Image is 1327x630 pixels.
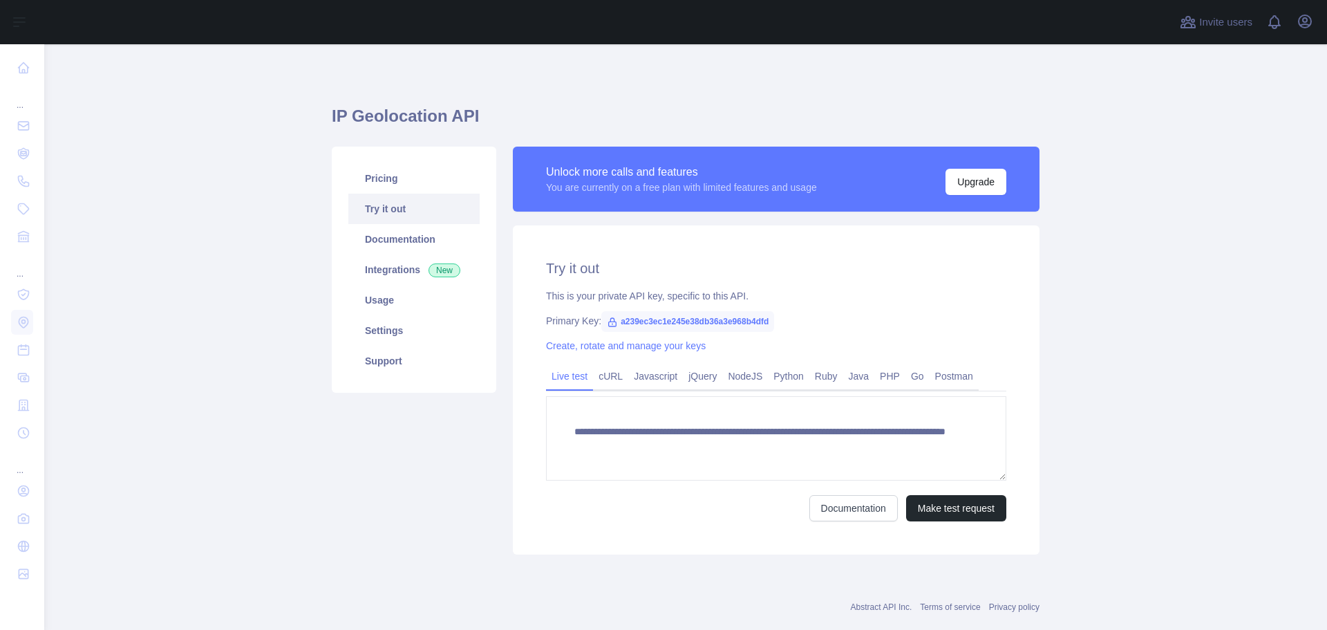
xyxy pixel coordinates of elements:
[945,169,1006,195] button: Upgrade
[989,602,1039,612] a: Privacy policy
[905,365,930,387] a: Go
[348,285,480,315] a: Usage
[1199,15,1252,30] span: Invite users
[546,180,817,194] div: You are currently on a free plan with limited features and usage
[628,365,683,387] a: Javascript
[11,448,33,476] div: ...
[546,365,593,387] a: Live test
[546,340,706,351] a: Create, rotate and manage your keys
[906,495,1006,521] button: Make test request
[874,365,905,387] a: PHP
[683,365,722,387] a: jQuery
[1177,11,1255,33] button: Invite users
[593,365,628,387] a: cURL
[348,315,480,346] a: Settings
[843,365,875,387] a: Java
[601,311,774,332] span: a239ec3ec1e245e38db36a3e968b4dfd
[348,254,480,285] a: Integrations New
[546,314,1006,328] div: Primary Key:
[11,252,33,279] div: ...
[348,346,480,376] a: Support
[851,602,912,612] a: Abstract API Inc.
[768,365,809,387] a: Python
[348,163,480,194] a: Pricing
[11,83,33,111] div: ...
[930,365,979,387] a: Postman
[348,194,480,224] a: Try it out
[920,602,980,612] a: Terms of service
[546,164,817,180] div: Unlock more calls and features
[809,365,843,387] a: Ruby
[332,105,1039,138] h1: IP Geolocation API
[722,365,768,387] a: NodeJS
[429,263,460,277] span: New
[809,495,898,521] a: Documentation
[348,224,480,254] a: Documentation
[546,289,1006,303] div: This is your private API key, specific to this API.
[546,259,1006,278] h2: Try it out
